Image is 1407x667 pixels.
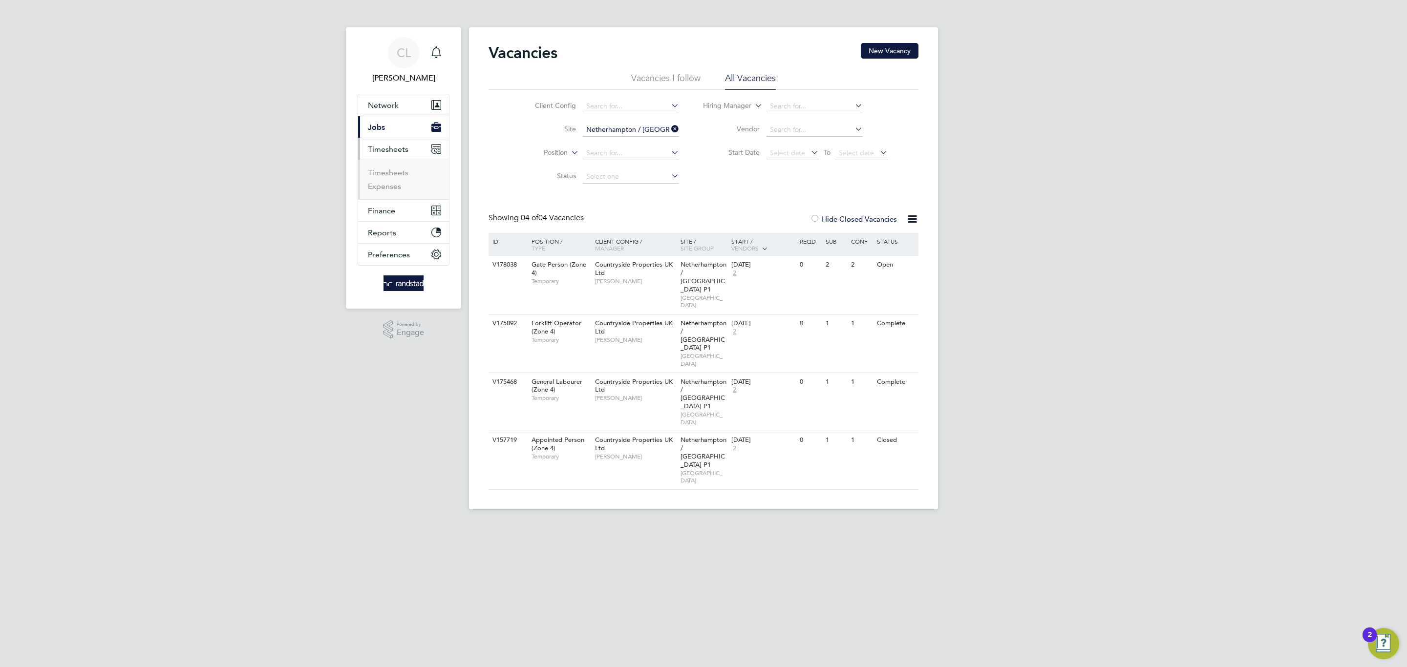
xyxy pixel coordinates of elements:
span: Countryside Properties UK Ltd [595,260,673,277]
span: Vendors [731,244,759,252]
span: Temporary [532,277,590,285]
span: Netherhampton / [GEOGRAPHIC_DATA] P1 [681,319,726,352]
span: Netherhampton / [GEOGRAPHIC_DATA] P1 [681,260,726,293]
div: 2 [849,256,874,274]
span: Powered by [397,320,424,329]
span: Netherhampton / [GEOGRAPHIC_DATA] P1 [681,377,726,411]
span: Engage [397,329,424,337]
div: 1 [849,373,874,391]
input: Search for... [583,146,679,160]
div: [DATE] [731,378,795,386]
span: Forklift Operator (Zone 4) [532,319,581,335]
span: [GEOGRAPHIC_DATA] [681,294,727,309]
span: Timesheets [368,145,408,154]
span: Countryside Properties UK Ltd [595,319,673,335]
label: Client Config [520,101,576,110]
div: Complete [874,314,917,333]
label: Site [520,125,576,133]
div: Conf [849,233,874,250]
img: randstad-logo-retina.png [384,275,424,291]
button: Reports [358,222,449,243]
span: Countryside Properties UK Ltd [595,377,673,394]
label: Position [512,148,568,158]
div: 1 [823,373,849,391]
div: Position / [524,233,593,256]
span: [PERSON_NAME] [595,277,676,285]
div: V175892 [490,314,524,333]
li: Vacancies I follow [631,72,701,90]
div: 0 [797,256,823,274]
span: Jobs [368,123,385,132]
button: Finance [358,200,449,221]
div: Complete [874,373,917,391]
div: Closed [874,431,917,449]
label: Vendor [703,125,760,133]
div: Open [874,256,917,274]
span: 04 of [521,213,538,223]
div: Showing [489,213,586,223]
div: Start / [729,233,797,257]
button: Network [358,94,449,116]
span: Temporary [532,394,590,402]
div: Status [874,233,917,250]
span: Temporary [532,336,590,344]
span: [PERSON_NAME] [595,394,676,402]
div: V178038 [490,256,524,274]
span: To [821,146,833,159]
div: 2 [823,256,849,274]
div: Site / [678,233,729,256]
h2: Vacancies [489,43,557,63]
span: [GEOGRAPHIC_DATA] [681,352,727,367]
input: Search for... [767,100,863,113]
a: Timesheets [368,168,408,177]
span: Gate Person (Zone 4) [532,260,586,277]
span: Appointed Person (Zone 4) [532,436,584,452]
span: Site Group [681,244,714,252]
span: Netherhampton / [GEOGRAPHIC_DATA] P1 [681,436,726,469]
span: Finance [368,206,395,215]
span: CL [397,46,411,59]
a: CL[PERSON_NAME] [358,37,449,84]
span: Select date [770,148,805,157]
span: Preferences [368,250,410,259]
span: 2 [731,328,738,336]
button: Timesheets [358,138,449,160]
a: Go to home page [358,275,449,291]
span: 04 Vacancies [521,213,584,223]
nav: Main navigation [346,27,461,309]
div: [DATE] [731,261,795,269]
button: New Vacancy [861,43,918,59]
button: Open Resource Center, 2 new notifications [1368,628,1399,659]
span: Select date [839,148,874,157]
input: Select one [583,170,679,184]
span: Manager [595,244,624,252]
div: 1 [823,431,849,449]
div: Reqd [797,233,823,250]
input: Search for... [767,123,863,137]
a: Expenses [368,182,401,191]
span: Network [368,101,399,110]
li: All Vacancies [725,72,776,90]
div: V157719 [490,431,524,449]
span: 2 [731,269,738,277]
div: [DATE] [731,319,795,328]
div: Sub [823,233,849,250]
span: 2 [731,386,738,394]
div: 1 [823,314,849,333]
span: [GEOGRAPHIC_DATA] [681,469,727,484]
div: 0 [797,373,823,391]
button: Jobs [358,116,449,138]
a: Powered byEngage [383,320,425,339]
div: [DATE] [731,436,795,444]
span: Type [532,244,545,252]
div: 1 [849,431,874,449]
span: [PERSON_NAME] [595,453,676,460]
input: Search for... [583,123,679,137]
div: Timesheets [358,160,449,199]
div: 0 [797,314,823,333]
span: Temporary [532,453,590,460]
div: 1 [849,314,874,333]
label: Start Date [703,148,760,157]
span: 2 [731,444,738,453]
label: Hiring Manager [695,101,751,111]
